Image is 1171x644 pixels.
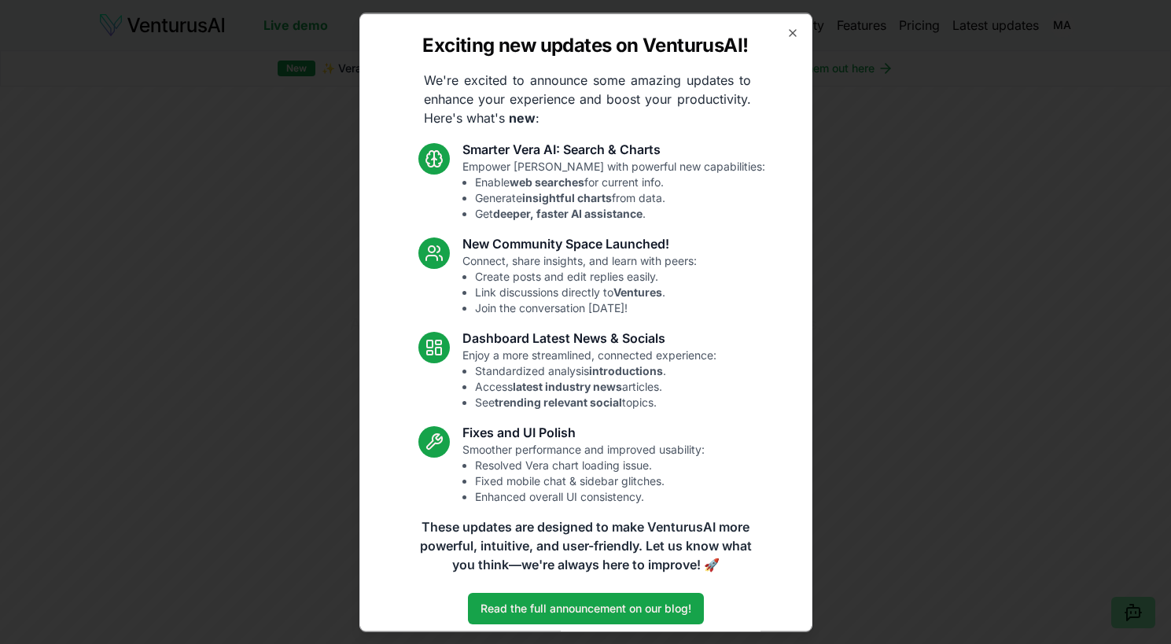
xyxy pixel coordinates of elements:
li: Generate from data. [475,190,765,205]
li: Enhanced overall UI consistency. [475,488,705,504]
strong: deeper, faster AI assistance [493,206,643,219]
p: We're excited to announce some amazing updates to enhance your experience and boost your producti... [411,70,764,127]
strong: web searches [510,175,584,188]
strong: trending relevant social [495,395,622,408]
strong: new [509,109,536,125]
h3: Dashboard Latest News & Socials [462,328,716,347]
li: Create posts and edit replies easily. [475,268,697,284]
li: Fixed mobile chat & sidebar glitches. [475,473,705,488]
h3: New Community Space Launched! [462,234,697,252]
p: Connect, share insights, and learn with peers: [462,252,697,315]
li: Access articles. [475,378,716,394]
p: Smoother performance and improved usability: [462,441,705,504]
li: Join the conversation [DATE]! [475,300,697,315]
strong: Ventures [613,285,662,298]
p: Enjoy a more streamlined, connected experience: [462,347,716,410]
li: Resolved Vera chart loading issue. [475,457,705,473]
li: Link discussions directly to . [475,284,697,300]
strong: latest industry news [513,379,622,392]
strong: introductions [589,363,663,377]
li: See topics. [475,394,716,410]
p: Empower [PERSON_NAME] with powerful new capabilities: [462,158,765,221]
li: Get . [475,205,765,221]
li: Standardized analysis . [475,362,716,378]
li: Enable for current info. [475,174,765,190]
h2: Exciting new updates on VenturusAI! [422,32,748,57]
strong: insightful charts [522,190,612,204]
h3: Fixes and UI Polish [462,422,705,441]
a: Read the full announcement on our blog! [468,592,704,624]
h3: Smarter Vera AI: Search & Charts [462,139,765,158]
p: These updates are designed to make VenturusAI more powerful, intuitive, and user-friendly. Let us... [410,517,762,573]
